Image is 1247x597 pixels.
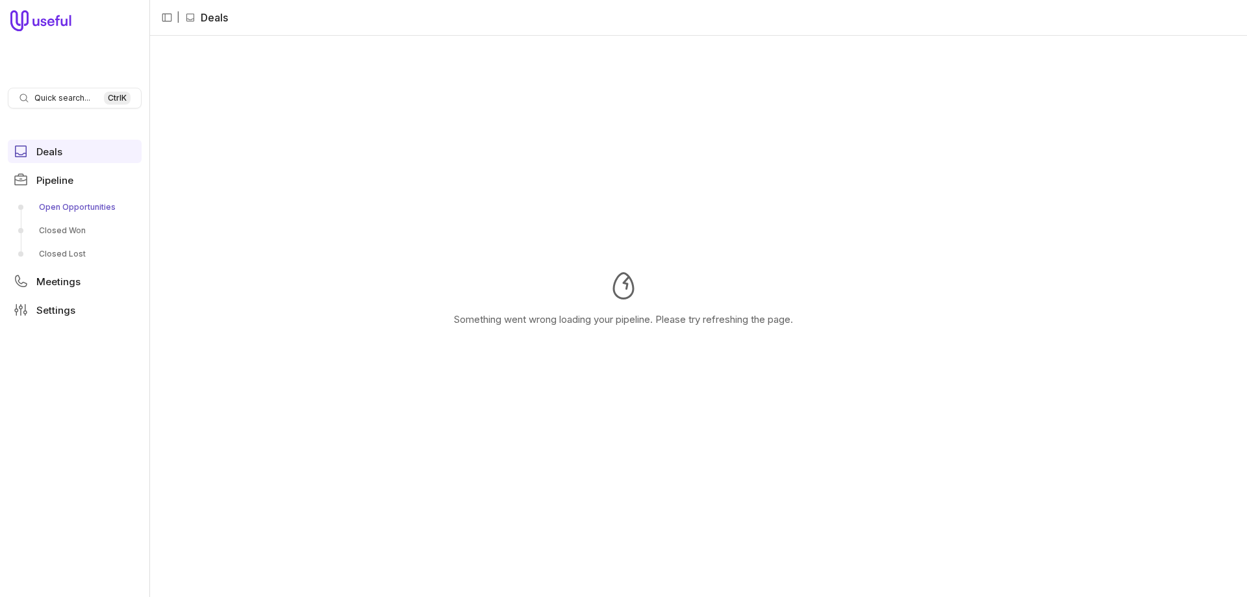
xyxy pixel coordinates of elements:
span: Quick search... [34,93,90,103]
span: Settings [36,305,75,315]
span: Pipeline [36,175,73,185]
a: Open Opportunities [8,197,142,218]
div: Pipeline submenu [8,197,142,264]
span: Meetings [36,277,81,286]
a: Closed Won [8,220,142,241]
a: Deals [8,140,142,163]
a: Meetings [8,270,142,293]
span: Deals [36,147,62,157]
a: Settings [8,298,142,322]
a: Pipeline [8,168,142,192]
a: Closed Lost [8,244,142,264]
p: Something went wrong loading your pipeline. Please try refreshing the page. [454,312,793,327]
kbd: Ctrl K [104,92,131,105]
